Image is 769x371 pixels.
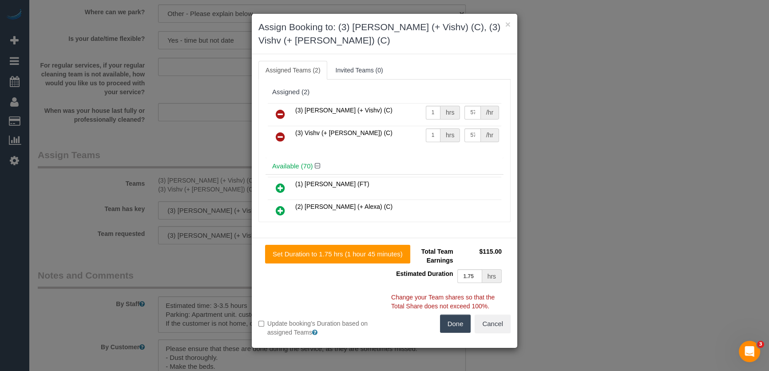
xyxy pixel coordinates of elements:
button: Done [440,315,471,333]
a: Assigned Teams (2) [258,61,327,80]
iframe: Intercom live chat [739,341,760,362]
button: Set Duration to 1.75 hrs (1 hour 45 minutes) [265,245,410,263]
input: Update booking's Duration based on assigned Teams [258,321,264,327]
h4: Available (70) [272,163,497,170]
span: (2) [PERSON_NAME] (+ Alexa) (C) [295,203,392,210]
button: Cancel [475,315,511,333]
div: hrs [440,106,460,120]
button: × [505,20,511,29]
span: (3) Vishv (+ [PERSON_NAME]) (C) [295,129,392,136]
div: hrs [482,269,502,283]
span: (3) [PERSON_NAME] (+ Vishv) (C) [295,107,392,114]
h3: Assign Booking to: (3) [PERSON_NAME] (+ Vishv) (C), (3) Vishv (+ [PERSON_NAME]) (C) [258,20,511,47]
div: hrs [440,128,460,142]
td: Total Team Earnings [391,245,455,267]
a: Invited Teams (0) [328,61,390,80]
label: Update booking's Duration based on assigned Teams [258,319,378,337]
span: Estimated Duration [396,270,453,277]
td: $115.00 [455,245,504,267]
span: 3 [757,341,764,348]
span: (1) [PERSON_NAME] (FT) [295,180,369,187]
div: /hr [481,128,499,142]
div: Assigned (2) [272,88,497,96]
div: /hr [481,106,499,120]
